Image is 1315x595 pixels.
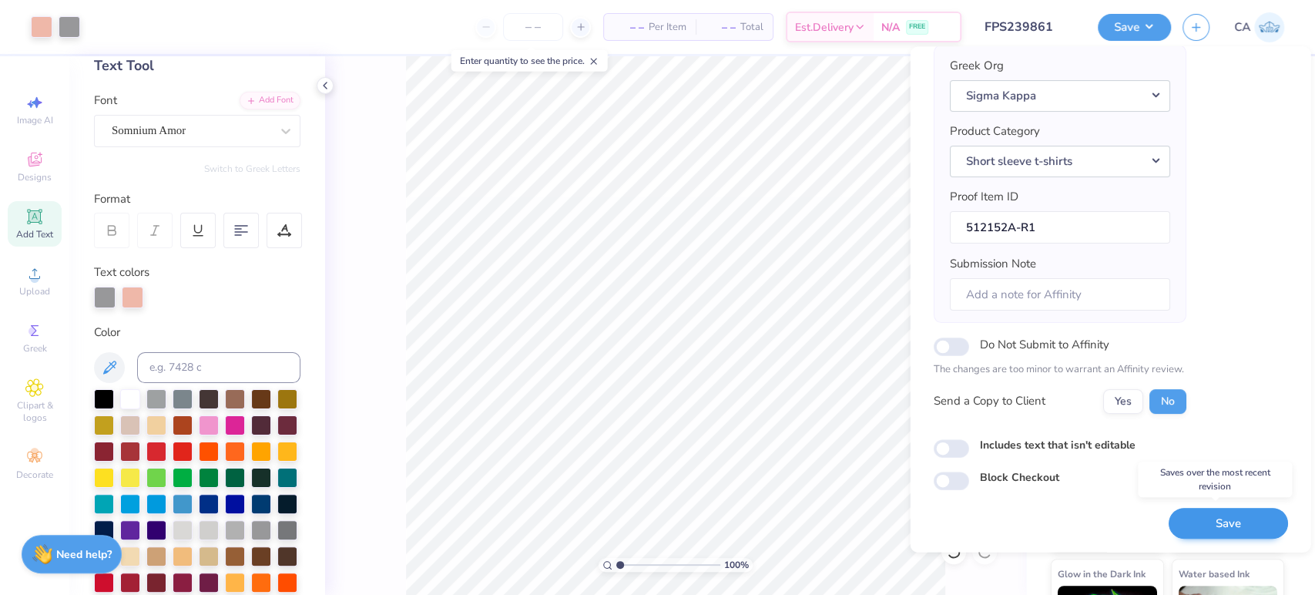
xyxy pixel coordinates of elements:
label: Submission Note [949,255,1035,273]
label: Do Not Submit to Affinity [979,334,1109,355]
button: Sigma Kappa [949,80,1169,112]
button: Save [1098,14,1171,41]
label: Product Category [949,123,1039,140]
label: Proof Item ID [949,188,1018,206]
label: Font [94,92,117,109]
div: Color [94,324,300,341]
div: Add Font [240,92,300,109]
p: The changes are too minor to warrant an Affinity review. [933,362,1186,378]
div: Send a Copy to Client [933,393,1045,411]
img: Chollene Anne Aranda [1254,12,1284,42]
span: Clipart & logos [8,399,62,424]
label: Greek Org [949,57,1003,75]
label: Includes text that isn't editable [979,437,1135,453]
div: Format [94,190,302,208]
input: Add a note for Affinity [949,278,1169,311]
input: – – [503,13,563,41]
button: Save [1168,508,1287,540]
span: Greek [23,342,47,355]
span: Decorate [16,469,53,481]
label: Block Checkout [979,469,1058,486]
a: CA [1234,12,1284,42]
span: 100 % [724,558,749,572]
label: Text colors [94,264,149,281]
span: Est. Delivery [795,19,854,35]
span: Total [740,19,763,35]
div: Saves over the most recent revision [1138,462,1292,497]
button: Switch to Greek Letters [204,163,300,175]
div: Text Tool [94,55,300,76]
span: Per Item [649,19,686,35]
strong: Need help? [56,547,112,562]
span: Upload [19,285,50,297]
span: Water based Ink [1179,566,1250,582]
span: – – [705,19,736,35]
div: Enter quantity to see the price. [451,50,608,72]
span: FREE [909,22,925,32]
button: Yes [1102,389,1142,414]
span: – – [613,19,644,35]
span: Image AI [17,114,53,126]
button: No [1149,389,1186,414]
input: e.g. 7428 c [137,352,300,383]
span: CA [1234,18,1250,36]
input: Untitled Design [973,12,1086,42]
button: Short sleeve t-shirts [949,146,1169,177]
span: Glow in the Dark Ink [1058,566,1146,582]
span: Designs [18,171,52,183]
span: N/A [881,19,900,35]
span: Add Text [16,228,53,240]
